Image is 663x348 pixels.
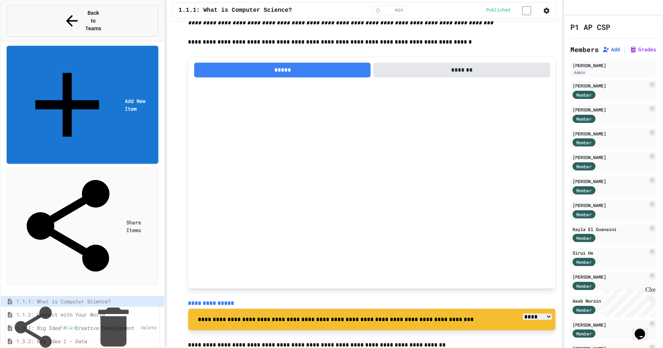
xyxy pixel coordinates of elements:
span: 1.1.1: What is Computer Science? [179,6,292,15]
span: Published [487,7,511,13]
div: Awab Norain [573,297,647,304]
div: [PERSON_NAME] [573,130,647,137]
button: Back to Teams [7,5,158,37]
a: Add New Item [7,46,158,164]
span: Member [577,116,592,122]
div: Kayla El Guanaini [573,226,647,232]
button: Add [602,46,620,53]
span: Member [577,139,592,146]
span: Back to Teams [85,9,102,32]
span: Member [577,330,592,337]
div: Admin [573,69,587,76]
div: [PERSON_NAME] [573,273,647,280]
div: [PERSON_NAME] [573,82,647,89]
div: Chat with us now!Close [3,3,51,47]
span: Member [577,163,592,170]
div: Content is published and visible to students [487,6,540,15]
div: [PERSON_NAME] [573,106,647,113]
span: Member [577,259,592,265]
a: Share Items [7,167,158,285]
iframe: chat widget [632,318,656,341]
h1: P1 AP CSP [571,22,611,32]
iframe: chat widget [602,286,656,318]
span: Member [577,307,592,313]
div: Sirui He [573,249,647,256]
div: [PERSON_NAME] [573,154,647,161]
span: Member [577,283,592,289]
div: [PERSON_NAME] [573,321,647,328]
div: [PERSON_NAME] [573,62,654,69]
span: Member [577,211,592,218]
div: [PERSON_NAME] [573,202,647,209]
span: min [395,7,403,13]
div: [PERSON_NAME] [573,178,647,185]
span: Member [577,187,592,194]
span: Member [577,235,592,241]
button: Grades [630,46,656,53]
input: publish toggle [513,6,540,15]
span: | [623,45,627,54]
span: Member [577,92,592,98]
span: 1.1.1: What is Computer Science? [16,297,161,305]
h2: Members [571,44,599,55]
